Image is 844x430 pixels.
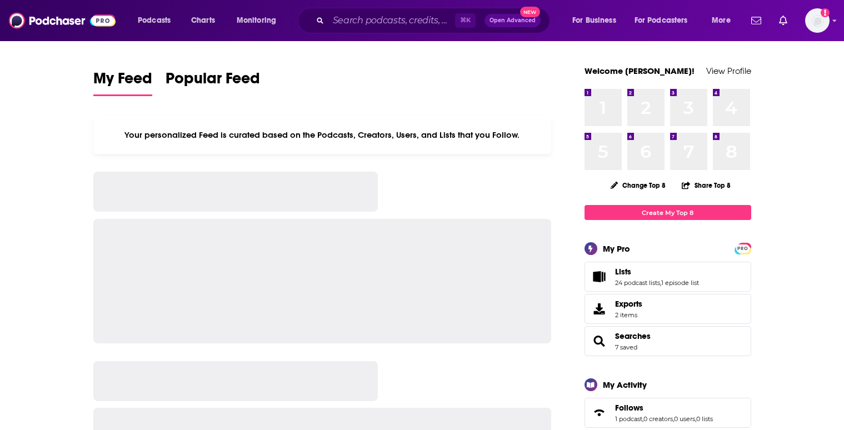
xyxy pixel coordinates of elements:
a: Exports [585,294,751,324]
a: 7 saved [615,343,637,351]
a: PRO [736,244,750,252]
a: View Profile [706,66,751,76]
input: Search podcasts, credits, & more... [328,12,455,29]
a: Follows [615,403,713,413]
a: Searches [588,333,611,349]
a: Charts [184,12,222,29]
span: Lists [615,267,631,277]
button: open menu [565,12,630,29]
button: open menu [704,12,745,29]
span: For Podcasters [635,13,688,28]
a: My Feed [93,69,152,96]
span: , [642,415,643,423]
span: Popular Feed [166,69,260,94]
span: Podcasts [138,13,171,28]
a: Searches [615,331,651,341]
button: open menu [229,12,291,29]
a: Welcome [PERSON_NAME]! [585,66,695,76]
span: Open Advanced [490,18,536,23]
button: Change Top 8 [604,178,673,192]
a: 0 lists [696,415,713,423]
a: 0 users [674,415,695,423]
span: My Feed [93,69,152,94]
span: Exports [588,301,611,317]
span: Logged in as dresnic [805,8,830,33]
span: Follows [615,403,643,413]
div: Search podcasts, credits, & more... [308,8,561,33]
div: Your personalized Feed is curated based on the Podcasts, Creators, Users, and Lists that you Follow. [93,116,552,154]
span: , [673,415,674,423]
a: Show notifications dropdown [775,11,792,30]
a: Create My Top 8 [585,205,751,220]
a: Lists [615,267,699,277]
svg: Email not verified [821,8,830,17]
a: Lists [588,269,611,284]
span: 2 items [615,311,642,319]
a: Show notifications dropdown [747,11,766,30]
span: For Business [572,13,616,28]
img: User Profile [805,8,830,33]
span: More [712,13,731,28]
button: Show profile menu [805,8,830,33]
span: Charts [191,13,215,28]
a: 24 podcast lists [615,279,660,287]
a: Follows [588,405,611,421]
span: New [520,7,540,17]
span: Exports [615,299,642,309]
button: open menu [130,12,185,29]
span: , [660,279,661,287]
button: open menu [627,12,704,29]
div: My Pro [603,243,630,254]
span: Follows [585,398,751,428]
button: Share Top 8 [681,174,731,196]
span: PRO [736,244,750,253]
span: ⌘ K [455,13,476,28]
a: 1 podcast [615,415,642,423]
a: 0 creators [643,415,673,423]
span: Searches [585,326,751,356]
a: 1 episode list [661,279,699,287]
span: , [695,415,696,423]
a: Popular Feed [166,69,260,96]
img: Podchaser - Follow, Share and Rate Podcasts [9,10,116,31]
span: Monitoring [237,13,276,28]
button: Open AdvancedNew [485,14,541,27]
span: Lists [585,262,751,292]
div: My Activity [603,379,647,390]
